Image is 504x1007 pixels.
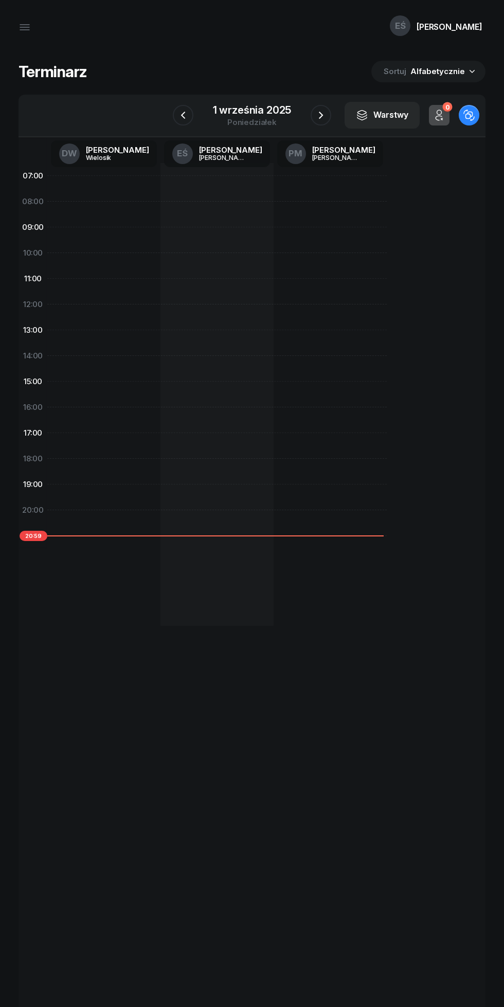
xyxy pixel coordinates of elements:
span: EŚ [177,149,188,158]
a: EŚ[PERSON_NAME][PERSON_NAME] [164,140,271,167]
div: Wielosik [86,154,135,161]
div: [PERSON_NAME] [312,146,375,154]
h1: Terminarz [19,62,87,81]
div: 21:00 [19,523,47,549]
div: Warstwy [356,109,408,122]
a: PM[PERSON_NAME][PERSON_NAME] [277,140,384,167]
div: [PERSON_NAME] [199,154,248,161]
span: DW [62,149,77,158]
div: 09:00 [19,214,47,240]
div: 0 [442,102,452,112]
div: 08:00 [19,189,47,214]
button: Warstwy [345,102,420,129]
div: 13:00 [19,317,47,343]
div: 12:00 [19,292,47,317]
div: [PERSON_NAME] [86,146,149,154]
div: 14:00 [19,343,47,369]
button: 0 [429,105,449,125]
div: 1 września 2025 [213,105,292,115]
span: Sortuj [384,65,408,78]
span: 20:59 [20,531,47,541]
div: 15:00 [19,369,47,394]
a: DW[PERSON_NAME]Wielosik [51,140,157,167]
div: 20:00 [19,497,47,523]
div: 17:00 [19,420,47,446]
span: PM [289,149,302,158]
span: EŚ [395,22,406,30]
div: 07:00 [19,163,47,189]
div: [PERSON_NAME] [417,23,482,31]
button: Sortuj Alfabetycznie [371,61,485,82]
span: Alfabetycznie [410,66,465,76]
div: 18:00 [19,446,47,472]
div: 10:00 [19,240,47,266]
div: 11:00 [19,266,47,292]
div: 19:00 [19,472,47,497]
div: [PERSON_NAME] [312,154,362,161]
div: 16:00 [19,394,47,420]
div: poniedziałek [213,118,292,126]
div: [PERSON_NAME] [199,146,262,154]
